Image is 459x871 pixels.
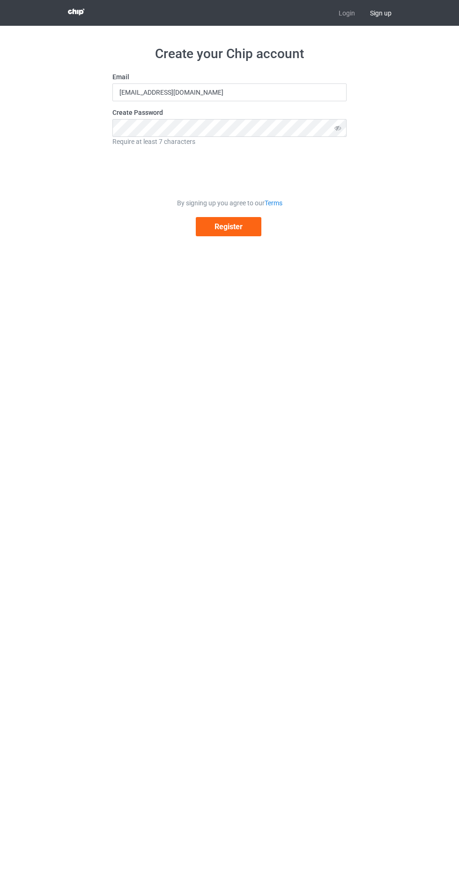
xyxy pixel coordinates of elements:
[158,153,301,189] iframe: reCAPTCHA
[196,217,261,236] button: Register
[265,199,282,207] a: Terms
[112,198,347,208] div: By signing up you agree to our
[112,137,347,146] div: Require at least 7 characters
[68,8,84,15] img: 3d383065fc803cdd16c62507c020ddf8.png
[112,108,347,117] label: Create Password
[112,45,347,62] h1: Create your Chip account
[112,72,347,82] label: Email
